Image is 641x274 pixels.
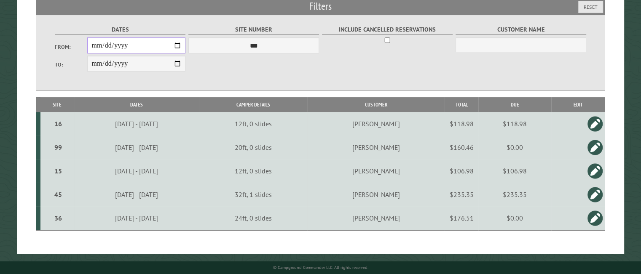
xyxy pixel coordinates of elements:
[44,190,72,199] div: 45
[456,25,587,35] label: Customer Name
[188,25,319,35] label: Site Number
[307,206,445,230] td: [PERSON_NAME]
[445,183,478,206] td: $235.35
[478,183,551,206] td: $235.35
[75,143,198,152] div: [DATE] - [DATE]
[445,159,478,183] td: $106.98
[445,206,478,230] td: $176.51
[75,167,198,175] div: [DATE] - [DATE]
[478,136,551,159] td: $0.00
[75,120,198,128] div: [DATE] - [DATE]
[44,143,72,152] div: 99
[44,120,72,128] div: 16
[44,214,72,222] div: 36
[307,112,445,136] td: [PERSON_NAME]
[445,136,478,159] td: $160.46
[44,167,72,175] div: 15
[578,1,603,13] button: Reset
[478,112,551,136] td: $118.98
[478,206,551,230] td: $0.00
[551,97,605,112] th: Edit
[478,97,551,112] th: Due
[199,112,308,136] td: 12ft, 0 slides
[75,214,198,222] div: [DATE] - [DATE]
[445,112,478,136] td: $118.98
[273,265,368,270] small: © Campground Commander LLC. All rights reserved.
[307,159,445,183] td: [PERSON_NAME]
[55,61,88,69] label: To:
[199,206,308,230] td: 24ft, 0 slides
[74,97,199,112] th: Dates
[55,25,186,35] label: Dates
[478,159,551,183] td: $106.98
[307,97,445,112] th: Customer
[199,183,308,206] td: 32ft, 1 slides
[55,43,88,51] label: From:
[322,25,453,35] label: Include Cancelled Reservations
[199,136,308,159] td: 20ft, 0 slides
[199,97,308,112] th: Camper Details
[40,97,74,112] th: Site
[307,183,445,206] td: [PERSON_NAME]
[307,136,445,159] td: [PERSON_NAME]
[199,159,308,183] td: 12ft, 0 slides
[445,97,478,112] th: Total
[75,190,198,199] div: [DATE] - [DATE]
